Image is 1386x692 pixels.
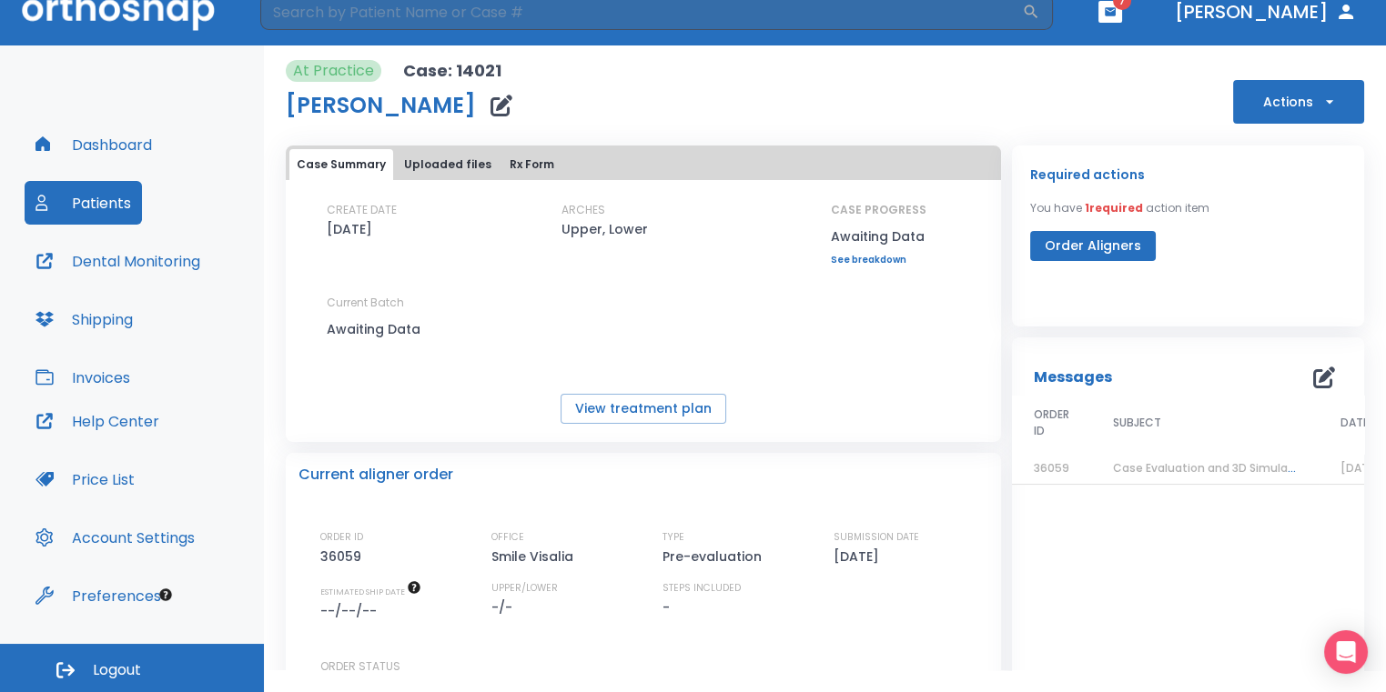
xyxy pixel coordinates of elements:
button: Patients [25,181,142,225]
h1: [PERSON_NAME] [286,95,476,116]
p: UPPER/LOWER [491,580,558,597]
p: 36059 [320,546,368,567]
p: CASE PROGRESS [831,202,926,218]
button: Shipping [25,297,144,341]
button: Order Aligners [1030,231,1156,261]
span: DATE [1340,415,1369,431]
p: OFFICE [491,529,524,546]
p: Smile Visalia [491,546,580,567]
a: See breakdown [831,255,926,266]
span: Logout [93,660,141,680]
p: ARCHES [561,202,605,218]
p: ORDER ID [320,529,363,546]
p: CREATE DATE [327,202,397,218]
button: View treatment plan [561,394,726,424]
button: Dental Monitoring [25,239,211,283]
p: Messages [1034,366,1112,388]
button: Preferences [25,574,172,617]
button: Case Summary [289,149,393,180]
p: You have action item [1030,200,1209,216]
button: Dashboard [25,123,163,166]
button: Price List [25,457,146,501]
p: Case: 14021 [403,60,501,82]
button: Actions [1233,80,1364,124]
span: Case Evaluation and 3D Simulation Ready [1113,460,1348,476]
p: TYPE [663,529,684,546]
button: Help Center [25,399,170,443]
button: Account Settings [25,516,206,559]
span: 1 required [1085,200,1143,216]
p: SUBMISSION DATE [834,529,919,546]
p: Current aligner order [298,464,453,486]
p: [DATE] [327,218,372,240]
p: Awaiting Data [831,226,926,247]
p: [DATE] [834,546,885,567]
p: -/- [491,597,519,618]
p: Current Batch [327,295,491,311]
span: [DATE] [1340,460,1380,476]
p: Upper, Lower [561,218,648,240]
div: Tooltip anchor [157,587,174,603]
span: The date will be available after approving treatment plan [320,586,421,597]
p: - [663,597,670,618]
button: Invoices [25,356,141,399]
div: tabs [289,149,997,180]
p: --/--/-- [320,600,383,622]
span: SUBJECT [1113,415,1161,431]
button: Rx Form [502,149,561,180]
div: Open Intercom Messenger [1324,630,1368,674]
button: Uploaded files [397,149,499,180]
p: STEPS INCLUDED [663,580,741,597]
span: 36059 [1034,460,1069,476]
p: Required actions [1030,164,1145,186]
p: At Practice [293,60,374,82]
p: ORDER STATUS [320,658,988,675]
p: Awaiting Data [327,318,491,340]
p: Pre-evaluation [663,546,768,567]
span: ORDER ID [1034,406,1069,439]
